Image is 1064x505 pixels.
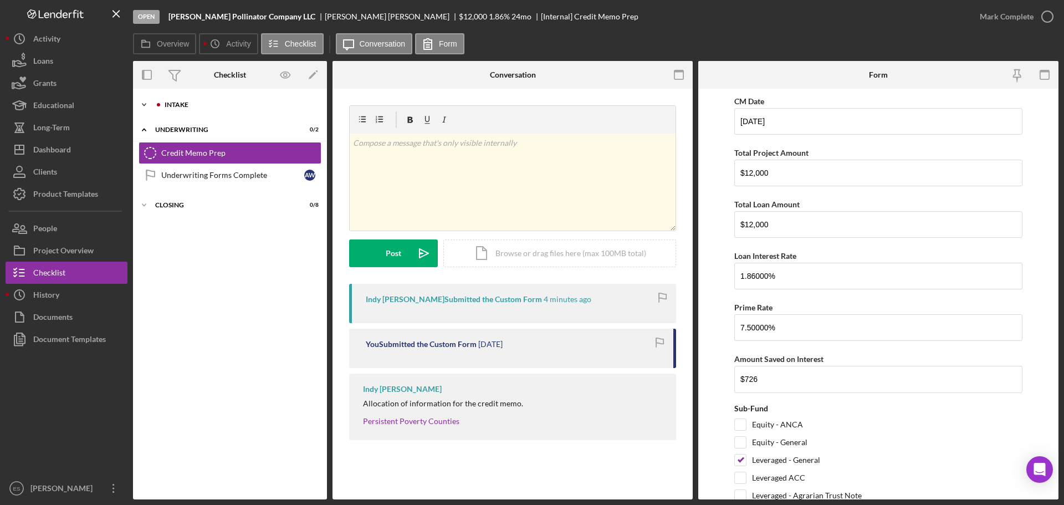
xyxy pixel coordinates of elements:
[325,12,459,21] div: [PERSON_NAME] [PERSON_NAME]
[304,170,315,181] div: A W
[199,33,258,54] button: Activity
[155,126,291,133] div: Underwriting
[161,171,304,180] div: Underwriting Forms Complete
[386,239,401,267] div: Post
[980,6,1034,28] div: Mark Complete
[133,10,160,24] div: Open
[13,486,21,492] text: ES
[969,6,1058,28] button: Mark Complete
[489,12,510,21] div: 1.86 %
[33,139,71,164] div: Dashboard
[1026,456,1053,483] div: Open Intercom Messenger
[869,70,888,79] div: Form
[752,419,803,430] label: Equity - ANCA
[261,33,324,54] button: Checklist
[6,262,127,284] button: Checklist
[439,39,457,48] label: Form
[366,295,542,304] div: Indy [PERSON_NAME] Submitted the Custom Form
[6,239,127,262] button: Project Overview
[459,12,487,21] span: $12,000
[511,12,531,21] div: 24 mo
[752,437,807,448] label: Equity - General
[360,39,406,48] label: Conversation
[363,416,459,426] a: Persistent Poverty Counties
[6,284,127,306] button: History
[157,39,189,48] label: Overview
[6,328,127,350] button: Document Templates
[6,28,127,50] button: Activity
[299,202,319,208] div: 0 / 8
[490,70,536,79] div: Conversation
[214,70,246,79] div: Checklist
[6,183,127,205] button: Product Templates
[734,96,764,106] label: CM Date
[6,306,127,328] button: Documents
[161,149,321,157] div: Credit Memo Prep
[139,164,321,186] a: Underwriting Forms CompleteAW
[155,202,291,208] div: Closing
[752,455,820,466] label: Leveraged - General
[336,33,413,54] button: Conversation
[6,477,127,499] button: ES[PERSON_NAME]
[33,72,57,97] div: Grants
[752,490,862,501] label: Leveraged - Agrarian Trust Note
[734,148,809,157] label: Total Project Amount
[33,161,57,186] div: Clients
[299,126,319,133] div: 0 / 2
[33,284,59,309] div: History
[6,94,127,116] button: Educational
[33,50,53,75] div: Loans
[752,472,805,483] label: Leveraged ACC
[28,477,100,502] div: [PERSON_NAME]
[734,303,773,312] label: Prime Rate
[165,101,313,108] div: Intake
[33,262,65,287] div: Checklist
[544,295,591,304] time: 2025-09-22 19:18
[226,39,250,48] label: Activity
[541,12,638,21] div: [Internal] Credit Memo Prep
[734,200,800,209] label: Total Loan Amount
[133,33,196,54] button: Overview
[6,161,127,183] button: Clients
[33,239,94,264] div: Project Overview
[139,142,321,164] a: Credit Memo Prep
[33,217,57,242] div: People
[415,33,464,54] button: Form
[33,28,60,53] div: Activity
[33,116,70,141] div: Long-Term
[366,340,477,349] div: You Submitted the Custom Form
[734,404,1022,413] div: Sub-Fund
[33,306,73,331] div: Documents
[33,94,74,119] div: Educational
[6,72,127,94] button: Grants
[6,139,127,161] button: Dashboard
[734,354,823,364] label: Amount Saved on Interest
[478,340,503,349] time: 2025-09-18 20:14
[6,116,127,139] button: Long-Term
[285,39,316,48] label: Checklist
[363,399,523,408] div: Allocation of information for the credit memo.
[363,385,442,394] div: Indy [PERSON_NAME]
[6,50,127,72] button: Loans
[168,12,315,21] b: [PERSON_NAME] Pollinator Company LLC
[734,251,796,261] label: Loan Interest Rate
[33,328,106,353] div: Document Templates
[33,183,98,208] div: Product Templates
[6,217,127,239] button: People
[349,239,438,267] button: Post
